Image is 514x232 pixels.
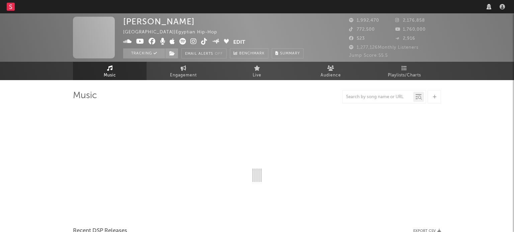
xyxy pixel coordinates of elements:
span: 1,760,000 [395,27,426,32]
span: Jump Score: 55.5 [349,53,388,58]
div: [GEOGRAPHIC_DATA] | Egyptian Hip-Hop [123,28,225,36]
span: Playlists/Charts [388,71,421,79]
span: 2,176,858 [395,18,425,23]
span: Live [253,71,261,79]
button: Email AlertsOff [181,48,227,58]
a: Music [73,62,147,80]
button: Summary [272,48,304,58]
a: Engagement [147,62,220,80]
div: [PERSON_NAME] [123,17,195,26]
span: Engagement [170,71,197,79]
span: Summary [280,52,300,55]
span: Benchmark [239,50,265,58]
span: Audience [321,71,341,79]
em: Off [215,52,223,56]
span: Music [104,71,116,79]
a: Benchmark [230,48,268,58]
button: Edit [233,38,245,46]
a: Playlists/Charts [367,62,441,80]
span: 2,916 [395,36,415,41]
span: 1,277,126 Monthly Listeners [349,45,419,50]
span: 1,992,470 [349,18,379,23]
a: Live [220,62,294,80]
span: 523 [349,36,365,41]
input: Search by song name or URL [343,94,413,100]
a: Audience [294,62,367,80]
button: Tracking [123,48,165,58]
span: 772,500 [349,27,375,32]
